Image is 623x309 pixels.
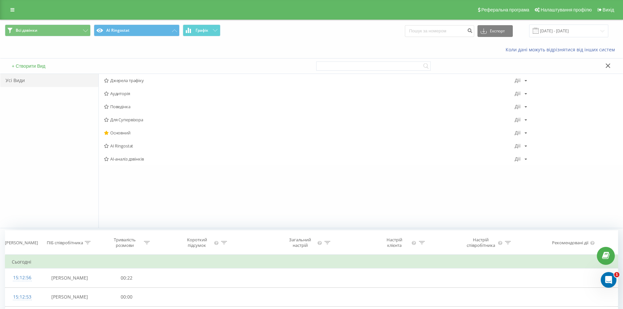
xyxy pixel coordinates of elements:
button: Експорт [477,25,513,37]
span: Джерела трафіку [104,78,515,83]
span: Аудиторія [104,91,515,96]
span: AI-аналіз дзвінків [104,157,515,161]
div: Дії [515,78,521,83]
td: 00:00 [100,287,153,306]
div: Настрій клієнта [379,237,409,248]
div: Дії [515,157,521,161]
div: Загальний настрій [285,237,316,248]
button: Закрити [603,63,613,70]
span: Основний [104,130,515,135]
div: ПІБ співробітника [47,240,83,246]
button: Графік [183,25,220,36]
iframe: Intercom live chat [601,272,616,288]
span: AI Ringostat [104,144,515,148]
button: + Створити Вид [10,63,47,69]
div: [PERSON_NAME] [5,240,38,246]
div: 15:12:56 [12,271,33,284]
div: Дії [515,144,521,148]
span: Налаштування профілю [541,7,592,12]
span: Всі дзвінки [16,28,37,33]
td: [PERSON_NAME] [40,268,100,287]
td: 00:22 [100,268,153,287]
td: Сьогодні [5,255,618,268]
div: Дії [515,91,521,96]
div: 15:12:53 [12,291,33,303]
button: AI Ringostat [94,25,180,36]
a: Коли дані можуть відрізнятися вiд інших систем [506,46,618,53]
div: Усі Види [0,74,98,87]
span: Реферальна програма [481,7,529,12]
div: Дії [515,104,521,109]
span: 1 [614,272,619,277]
span: Для Супервізора [104,117,515,122]
button: Всі дзвінки [5,25,91,36]
span: Вихід [603,7,614,12]
td: [PERSON_NAME] [40,287,100,306]
div: Дії [515,130,521,135]
div: Дії [515,117,521,122]
div: Настрій співробітника [465,237,496,248]
div: Рекомендовані дії [552,240,588,246]
input: Пошук за номером [405,25,474,37]
div: Тривалість розмови [107,237,142,248]
span: Поведінка [104,104,515,109]
span: Графік [196,28,208,33]
div: Короткий підсумок [181,237,213,248]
